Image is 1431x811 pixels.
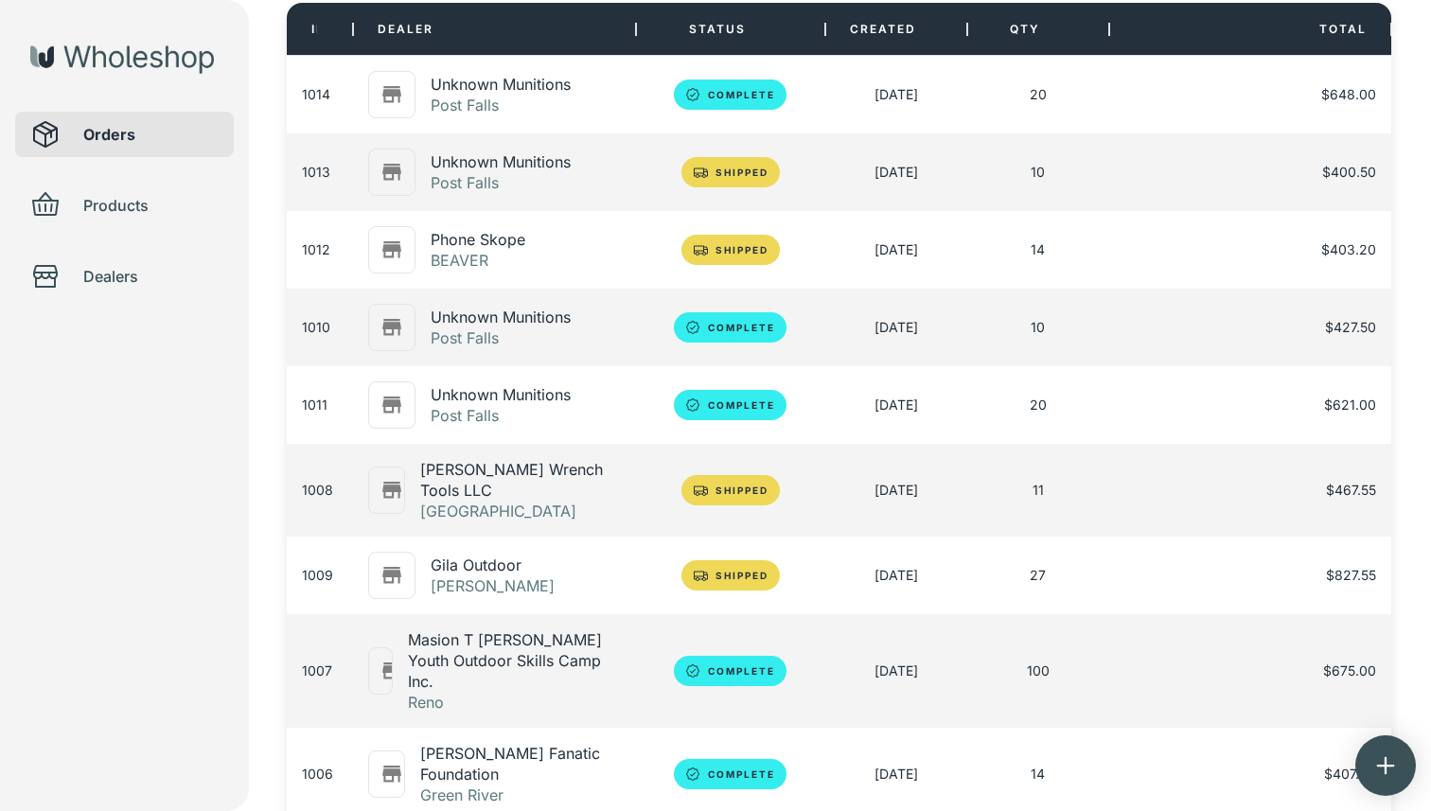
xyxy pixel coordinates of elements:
span: $827.55 [1326,566,1376,585]
p: Post Falls [431,405,571,426]
div: 07/22/2025 [874,566,918,585]
p: Unknown Munitions [431,384,571,405]
div: 1011 [302,396,327,414]
p: Unknown Munitions [431,307,571,327]
div: 06/12/2025 [874,765,918,784]
p: [PERSON_NAME] Wrench Tools LLC [420,459,620,501]
div: 27 [1030,566,1046,585]
p: [PERSON_NAME] Fanatic Foundation [420,743,621,785]
span: Shipped [704,167,780,178]
div: STATUS [674,3,761,56]
p: Reno [408,692,620,713]
button: Sort [317,16,344,43]
p: Post Falls [431,95,571,115]
div: 07/29/2025 [874,396,918,414]
span: Shipped [704,485,780,496]
p: Unknown Munitions [431,151,571,172]
div: Orders [15,112,234,157]
img: Wholeshop logo [30,45,214,74]
p: Green River [420,785,621,805]
span: $675.00 [1323,661,1376,680]
div: 11 [1033,481,1044,500]
div: TOTAL [1304,3,1382,56]
div: 20 [1030,85,1047,104]
p: Post Falls [431,172,571,193]
div: QTY [967,3,1109,56]
span: Shipped [704,244,780,256]
span: $400.50 [1322,163,1376,182]
span: Shipped [704,570,780,581]
div: QTY [995,3,1055,56]
div: TOTAL [1109,3,1392,56]
div: CREATED [835,3,931,56]
div: ID [287,3,353,56]
button: Sort [761,16,787,43]
div: ID [296,3,327,56]
span: Products [83,194,219,217]
div: STATUS [636,3,825,56]
div: 10 [1031,318,1045,337]
p: Gila Outdoor [431,555,555,575]
span: Orders [83,123,219,146]
span: Complete [697,399,786,411]
p: [GEOGRAPHIC_DATA] [420,501,620,521]
div: 10/01/2025 [874,85,918,104]
div: 07/29/2025 [874,318,918,337]
p: Unknown Munitions [431,74,571,95]
div: 1010 [302,318,330,337]
div: 14 [1031,240,1045,259]
span: $648.00 [1321,85,1376,104]
p: [PERSON_NAME] [431,575,555,596]
div: Dealers [15,254,234,299]
button: Sort [931,16,958,43]
button: Sort [449,16,475,43]
div: Products [15,183,234,228]
div: 08/07/2025 [874,240,918,259]
div: 1009 [302,566,333,585]
div: 1008 [302,481,333,500]
div: 07/04/2025 [874,481,918,500]
div: 06/26/2025 [874,661,918,680]
span: Dealers [83,265,219,288]
div: 1012 [302,240,330,259]
div: 14 [1031,765,1045,784]
p: Phone Skope [431,229,525,250]
div: 1013 [302,163,330,182]
div: CREATED [825,3,967,56]
button: Sort [1278,16,1304,43]
div: DEALER [362,3,449,56]
div: 1007 [302,661,332,680]
p: Post Falls [431,327,571,348]
span: $403.20 [1321,240,1376,259]
div: 08/24/2025 [874,163,918,182]
div: 10 [1031,163,1045,182]
span: $427.50 [1325,318,1376,337]
span: Complete [697,665,786,677]
p: Masion T [PERSON_NAME] Youth Outdoor Skills Camp Inc. [408,629,620,692]
div: 1006 [302,765,333,784]
span: $407.20 [1324,765,1376,784]
span: Complete [697,322,786,333]
span: Complete [697,89,786,100]
span: Complete [697,768,786,780]
div: 1014 [302,85,330,104]
span: $621.00 [1324,396,1376,414]
button: Sort [1055,16,1082,43]
span: $467.55 [1326,481,1376,500]
div: 100 [1027,661,1050,680]
p: BEAVER [431,250,525,271]
div: DEALER [353,3,636,56]
div: 20 [1030,396,1047,414]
